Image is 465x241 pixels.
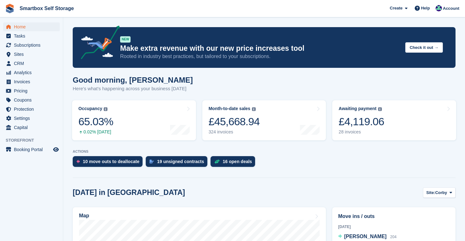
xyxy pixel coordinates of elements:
div: 28 invoices [339,129,384,135]
a: 16 open deals [211,156,259,170]
span: Invoices [14,77,52,86]
div: 324 invoices [209,129,260,135]
div: Month-to-date sales [209,106,250,111]
a: Month-to-date sales £45,668.94 324 invoices [202,100,326,140]
a: menu [3,41,60,50]
a: menu [3,145,60,154]
span: Sites [14,50,52,59]
span: Site: [426,190,435,196]
span: Analytics [14,68,52,77]
p: Here's what's happening across your business [DATE] [73,85,193,92]
h2: Move ins / outs [338,213,450,220]
a: menu [3,96,60,104]
img: stora-icon-8386f47178a22dfd0bd8f6a31ec36ba5ce8667c1dd55bd0f319d3a0aa187defe.svg [5,4,15,13]
div: 16 open deals [223,159,252,164]
p: Make extra revenue with our new price increases tool [120,44,400,53]
a: 19 unsigned contracts [146,156,211,170]
span: Capital [14,123,52,132]
div: £45,668.94 [209,115,260,128]
img: contract_signature_icon-13c848040528278c33f63329250d36e43548de30e8caae1d1a13099fd9432cc5.svg [150,160,154,163]
a: Occupancy 65.03% 0.02% [DATE] [72,100,196,140]
img: icon-info-grey-7440780725fd019a000dd9b08b2336e03edf1995a4989e88bcd33f0948082b44.svg [252,107,256,111]
img: Roger Canham [436,5,442,11]
div: 19 unsigned contracts [157,159,204,164]
img: price-adjustments-announcement-icon-8257ccfd72463d97f412b2fc003d46551f7dbcb40ab6d574587a9cd5c0d94... [76,26,120,62]
button: Site: Corby [423,187,456,198]
div: £4,119.06 [339,115,384,128]
div: NEW [120,36,131,43]
a: menu [3,123,60,132]
a: menu [3,68,60,77]
a: menu [3,50,60,59]
h1: Good morning, [PERSON_NAME] [73,76,193,84]
span: Settings [14,114,52,123]
div: 10 move outs to deallocate [83,159,139,164]
span: [PERSON_NAME] [344,234,387,239]
p: ACTIONS [73,150,456,154]
a: menu [3,32,60,40]
h2: Map [79,213,89,219]
p: Rooted in industry best practices, but tailored to your subscriptions. [120,53,400,60]
span: Corby [435,190,447,196]
a: Preview store [52,146,60,153]
div: Awaiting payment [339,106,376,111]
span: Account [443,5,459,12]
a: Smartbox Self Storage [17,3,76,14]
a: menu [3,114,60,123]
span: Create [390,5,402,11]
a: [PERSON_NAME] 204 [338,233,397,241]
div: [DATE] [338,224,450,230]
div: 65.03% [78,115,113,128]
span: Protection [14,105,52,114]
span: CRM [14,59,52,68]
img: move_outs_to_deallocate_icon-f764333ba52eb49d3ac5e1228854f67142a1ed5810a6f6cc68b1a99e826820c5.svg [76,160,80,163]
span: Pricing [14,86,52,95]
span: Storefront [6,137,63,144]
a: 10 move outs to deallocate [73,156,146,170]
h2: [DATE] in [GEOGRAPHIC_DATA] [73,188,185,197]
span: Home [14,22,52,31]
button: Check it out → [405,42,443,53]
span: 204 [390,235,396,239]
a: Awaiting payment £4,119.06 28 invoices [332,100,456,140]
span: Help [421,5,430,11]
div: 0.02% [DATE] [78,129,113,135]
img: deal-1b604bf984904fb50ccaf53a9ad4b4a5d6e5aea283cecdc64d6e3604feb123c2.svg [214,159,220,164]
div: Occupancy [78,106,102,111]
a: menu [3,59,60,68]
span: Coupons [14,96,52,104]
a: menu [3,86,60,95]
span: Subscriptions [14,41,52,50]
span: Booking Portal [14,145,52,154]
span: Tasks [14,32,52,40]
a: menu [3,77,60,86]
img: icon-info-grey-7440780725fd019a000dd9b08b2336e03edf1995a4989e88bcd33f0948082b44.svg [104,107,107,111]
img: icon-info-grey-7440780725fd019a000dd9b08b2336e03edf1995a4989e88bcd33f0948082b44.svg [378,107,382,111]
a: menu [3,105,60,114]
a: menu [3,22,60,31]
